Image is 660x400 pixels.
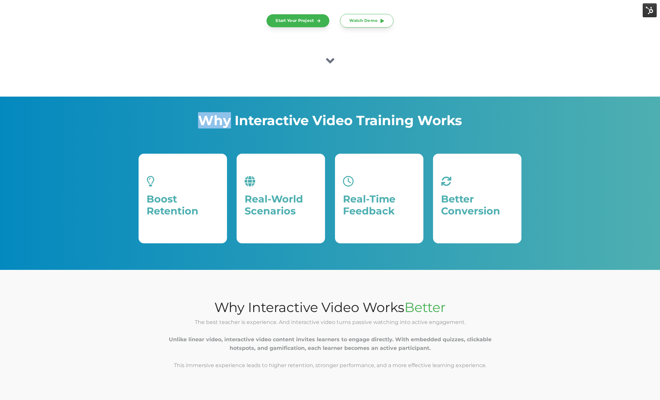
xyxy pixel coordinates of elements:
[267,14,329,27] a: Start Your Project
[404,299,446,315] span: Better
[214,299,404,315] span: Why Interactive Video Works
[643,3,657,17] img: HubSpot Tools Menu Toggle
[245,193,303,217] span: Real-World Scenarios
[441,193,500,217] span: Better Conversion
[340,14,393,28] a: Watch Demo
[343,193,395,217] span: Real-Time Feedback
[169,319,492,368] span: The best teacher is experience. And interactive video turns passive watching into active engageme...
[198,112,462,128] span: Why Interactive Video Training Works
[147,193,198,217] span: Boost Retention
[169,336,492,351] strong: Unlike linear video, interactive video content invites learners to engage directly. With embedded...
